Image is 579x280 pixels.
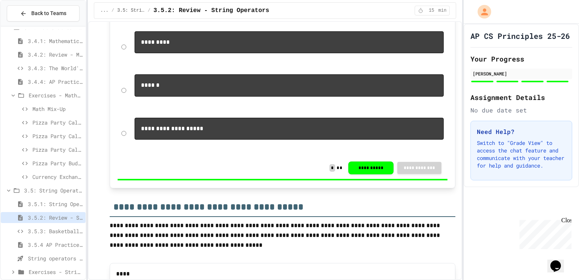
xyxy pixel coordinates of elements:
span: 3.5.3: Basketballs and Footballs [28,227,83,235]
iframe: chat widget [547,250,571,272]
span: 3.5: String Operators [24,186,83,194]
span: 3.4.3: The World's Worst Farmers Market [28,64,83,72]
span: Math Mix-Up [32,105,83,113]
span: 3.5.2: Review - String Operators [153,6,269,15]
span: ... [100,8,109,14]
span: Currency Exchange Calculator [32,173,83,181]
span: 3.4.2: Review - Mathematical Operators [28,51,83,58]
span: 3.5.2: Review - String Operators [28,214,83,222]
h1: AP CS Principles 25-26 [470,31,570,41]
h2: Your Progress [470,54,572,64]
span: 3.5.4 AP Practice - String Manipulation [28,241,83,249]
span: Pizza Party Calculator [32,118,83,126]
span: / [112,8,114,14]
div: [PERSON_NAME] [473,70,570,77]
span: 3.4.1: Mathematical Operators [28,37,83,45]
span: Back to Teams [31,9,66,17]
span: Exercises - Mathematical Operators [29,91,83,99]
h3: Need Help? [477,127,566,136]
span: Pizza Party Budget [32,159,83,167]
span: 15 [426,8,438,14]
span: Exercises - String Operators [29,268,83,276]
span: / [148,8,150,14]
span: 3.5.1: String Operators [28,200,83,208]
p: Switch to "Grade View" to access the chat feature and communicate with your teacher for help and ... [477,139,566,169]
span: min [438,8,447,14]
div: No due date set [470,106,572,115]
iframe: chat widget [516,217,571,249]
span: 3.4.4: AP Practice - Arithmetic Operators [28,78,83,86]
span: Pizza Party Calculator [32,146,83,154]
div: My Account [470,3,493,20]
div: Chat with us now!Close [3,3,52,48]
span: String operators - Quiz [28,254,83,262]
span: Pizza Party Calculator [32,132,83,140]
span: 3.5: String Operators [117,8,145,14]
h2: Assignment Details [470,92,572,103]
